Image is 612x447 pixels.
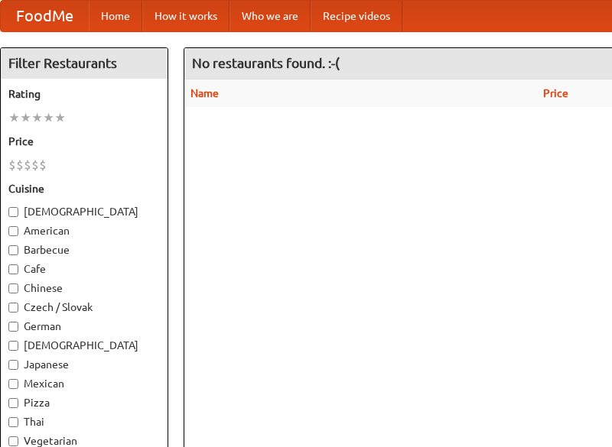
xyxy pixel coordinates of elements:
input: American [8,226,18,236]
label: Thai [8,414,160,429]
li: ★ [54,109,66,126]
li: ★ [43,109,54,126]
li: $ [39,157,47,173]
h5: Cuisine [8,181,160,196]
label: Czech / Slovak [8,300,160,315]
input: Barbecue [8,245,18,255]
label: [DEMOGRAPHIC_DATA] [8,204,160,219]
label: Barbecue [8,242,160,258]
li: $ [8,157,16,173]
a: Name [190,87,219,99]
li: ★ [31,109,43,126]
a: Who we are [229,1,311,31]
li: ★ [8,109,20,126]
input: Mexican [8,379,18,389]
input: Vegetarian [8,436,18,446]
label: [DEMOGRAPHIC_DATA] [8,338,160,353]
a: Price [543,87,568,99]
input: Japanese [8,360,18,370]
h4: Filter Restaurants [1,48,168,79]
a: FoodMe [1,1,89,31]
li: $ [24,157,31,173]
input: Thai [8,417,18,427]
input: Chinese [8,283,18,293]
label: American [8,223,160,238]
input: Pizza [8,398,18,408]
label: Cafe [8,261,160,277]
a: Recipe videos [311,1,402,31]
input: [DEMOGRAPHIC_DATA] [8,207,18,217]
label: Mexican [8,376,160,391]
a: How it works [142,1,229,31]
li: $ [31,157,39,173]
li: $ [16,157,24,173]
a: Home [89,1,142,31]
h5: Price [8,134,160,149]
label: Chinese [8,280,160,296]
li: ★ [20,109,31,126]
input: [DEMOGRAPHIC_DATA] [8,341,18,351]
ng-pluralize: No restaurants found. :-( [192,56,340,70]
label: Japanese [8,357,160,372]
h5: Rating [8,86,160,102]
input: German [8,322,18,332]
label: German [8,319,160,334]
input: Cafe [8,264,18,274]
label: Pizza [8,395,160,410]
input: Czech / Slovak [8,303,18,313]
